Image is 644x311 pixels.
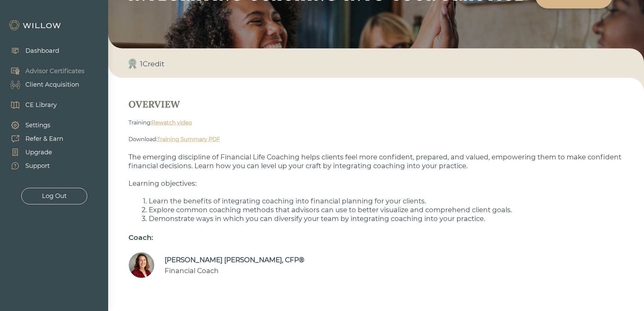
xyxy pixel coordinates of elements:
[165,265,304,276] div: Financial Coach
[3,64,85,78] a: Advisor Certificates
[25,148,52,157] div: Upgrade
[3,146,63,159] a: Upgrade
[128,119,634,127] div: Training:
[25,67,85,76] div: Advisor Certificates
[25,161,50,171] div: Support
[25,121,50,130] div: Settings
[3,78,85,91] a: Client Acquisition
[128,232,624,243] div: Coach:
[128,135,634,143] div: Download:
[157,136,220,142] a: Training Summary PDF
[25,101,57,110] div: CE Library
[139,205,624,214] li: Explore common coaching methods that advisors can use to better visualize and comprehend client g...
[3,132,63,146] a: Refer & Earn
[3,118,63,132] a: Settings
[165,256,304,264] b: [PERSON_NAME] [PERSON_NAME], CFP®
[151,119,192,126] a: Rewatch video
[42,192,67,201] div: Log Out
[25,46,59,55] div: Dashboard
[128,179,624,188] p: Learning objectives:
[8,20,63,31] img: Willow
[3,44,59,58] a: Dashboard
[128,98,624,110] div: OVERVIEW
[25,134,63,143] div: Refer & Earn
[25,80,79,89] div: Client Acquisition
[139,214,624,223] li: Demonstrate ways in which you can diversify your team by integrating coaching into your practice.
[3,98,57,112] a: CE Library
[139,197,624,205] li: Learn the benefits of integrating coaching into financial planning for your clients.
[140,59,165,69] div: 1 Credit
[128,153,624,170] p: The emerging discipline of Financial Life Coaching helps clients feel more confident, prepared, a...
